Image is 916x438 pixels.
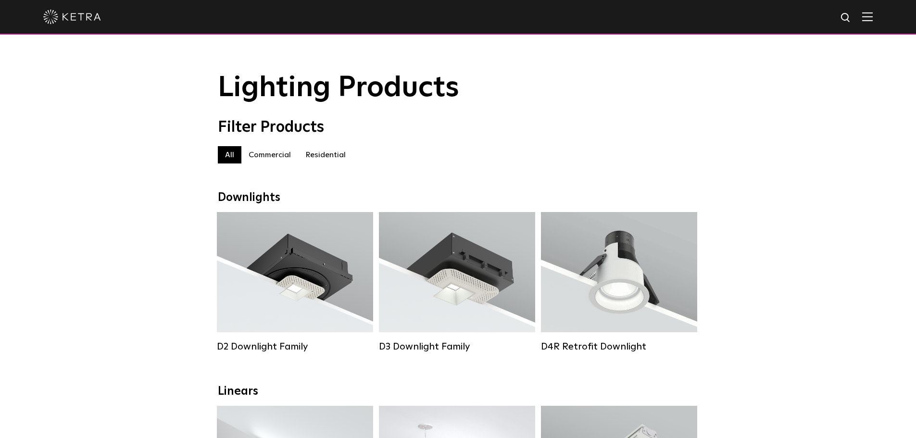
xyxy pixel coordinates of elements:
div: D3 Downlight Family [379,341,535,352]
label: Commercial [241,146,298,163]
img: Hamburger%20Nav.svg [862,12,873,21]
a: D3 Downlight Family Lumen Output:700 / 900 / 1100Colors:White / Black / Silver / Bronze / Paintab... [379,212,535,352]
div: Downlights [218,191,699,205]
div: Linears [218,385,699,399]
label: All [218,146,241,163]
img: search icon [840,12,852,24]
div: Filter Products [218,118,699,137]
a: D4R Retrofit Downlight Lumen Output:800Colors:White / BlackBeam Angles:15° / 25° / 40° / 60°Watta... [541,212,697,352]
div: D4R Retrofit Downlight [541,341,697,352]
label: Residential [298,146,353,163]
span: Lighting Products [218,74,459,102]
img: ketra-logo-2019-white [43,10,101,24]
div: D2 Downlight Family [217,341,373,352]
a: D2 Downlight Family Lumen Output:1200Colors:White / Black / Gloss Black / Silver / Bronze / Silve... [217,212,373,352]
